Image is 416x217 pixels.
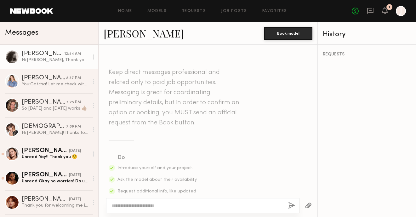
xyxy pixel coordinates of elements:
[323,31,411,38] div: History
[64,51,81,57] div: 12:44 AM
[264,30,312,36] a: Book model
[22,178,89,184] div: Unread: Okay no worries! Do u have any possible dates?
[22,106,89,111] div: So [DATE] and [DATE] works 👍🏽
[396,6,406,16] a: J
[117,153,198,162] div: Do
[117,189,196,207] span: Request additional info, like updated digitals, relevant experience, other skills, etc.
[117,178,197,182] span: Ask the model about their availability.
[22,203,89,208] div: Thank you for welcoming me in [DATE]! I hope to hear from you soon 💞
[104,26,184,40] a: [PERSON_NAME]
[147,9,167,13] a: Models
[69,148,81,154] div: [DATE]
[323,52,411,57] div: REQUESTS
[22,57,89,63] div: Hi [PERSON_NAME], Thank you so much for reaching out and considering me for your upcoming Ecomm r...
[69,172,81,178] div: [DATE]
[66,124,81,130] div: 7:09 PM
[22,172,69,178] div: [PERSON_NAME]
[262,9,287,13] a: Favorites
[5,29,38,37] span: Messages
[22,148,69,154] div: [PERSON_NAME]
[69,197,81,203] div: [DATE]
[109,67,241,128] header: Keep direct messages professional and related only to paid job opportunities. Messaging is great ...
[66,75,81,81] div: 8:37 PM
[182,9,206,13] a: Requests
[22,75,66,81] div: [PERSON_NAME]
[264,27,312,40] button: Book model
[22,154,89,160] div: Unread: Yay!! Thank you ☺️
[66,100,81,106] div: 7:25 PM
[22,130,89,136] div: Hi [PERSON_NAME]! thanks for reaching out. I’m actually 7mo pregnant but i hope we can work toget...
[117,166,193,170] span: Introduce yourself and your project.
[22,51,64,57] div: [PERSON_NAME]
[22,123,66,130] div: [DEMOGRAPHIC_DATA][PERSON_NAME]
[221,9,247,13] a: Job Posts
[118,9,132,13] a: Home
[22,99,66,106] div: [PERSON_NAME]
[22,81,89,87] div: You: Gotcha! Let me check with them in the morning to confirm a casting just to be sure! Will upd...
[389,6,390,9] div: 1
[22,196,69,203] div: [PERSON_NAME]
